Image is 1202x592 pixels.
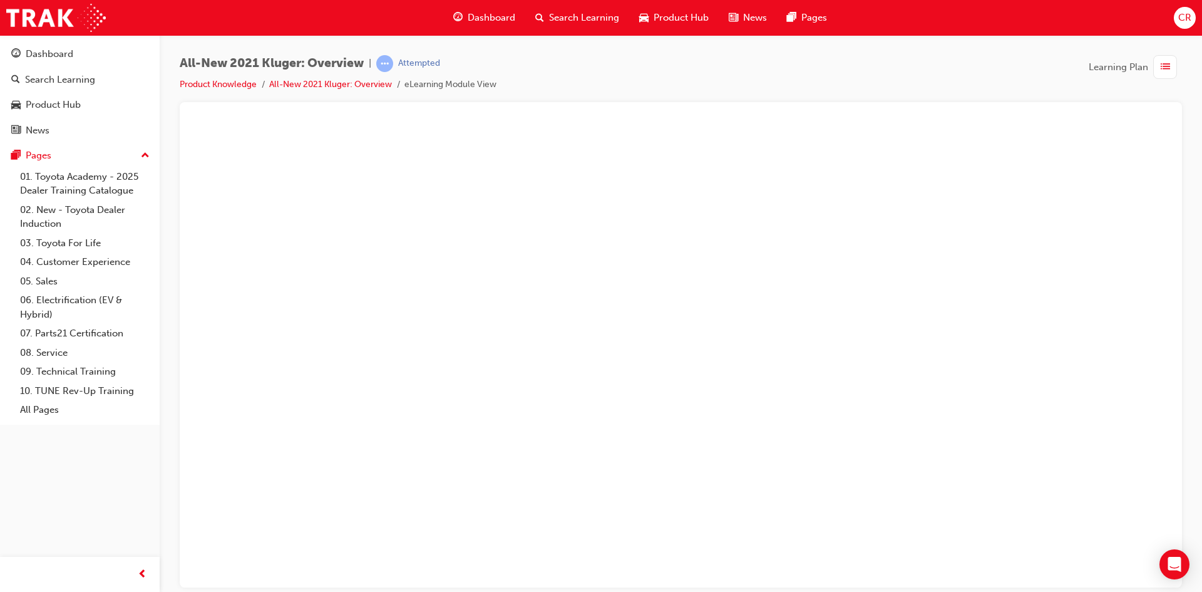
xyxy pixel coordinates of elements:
[180,79,257,90] a: Product Knowledge
[15,200,155,234] a: 02. New - Toyota Dealer Induction
[15,343,155,363] a: 08. Service
[15,167,155,200] a: 01. Toyota Academy - 2025 Dealer Training Catalogue
[26,98,81,112] div: Product Hub
[138,567,147,583] span: prev-icon
[1178,11,1191,25] span: CR
[369,56,371,71] span: |
[15,291,155,324] a: 06. Electrification (EV & Hybrid)
[777,5,837,31] a: pages-iconPages
[11,100,21,111] span: car-icon
[5,43,155,66] a: Dashboard
[11,49,21,60] span: guage-icon
[15,324,155,343] a: 07. Parts21 Certification
[15,382,155,401] a: 10. TUNE Rev-Up Training
[1089,55,1182,79] button: Learning Plan
[180,56,364,71] span: All-New 2021 Kluger: Overview
[743,11,767,25] span: News
[26,123,49,138] div: News
[5,93,155,117] a: Product Hub
[801,11,827,25] span: Pages
[15,252,155,272] a: 04. Customer Experience
[26,148,51,163] div: Pages
[525,5,629,31] a: search-iconSearch Learning
[468,11,515,25] span: Dashboard
[11,125,21,137] span: news-icon
[453,10,463,26] span: guage-icon
[549,11,619,25] span: Search Learning
[15,234,155,253] a: 03. Toyota For Life
[404,78,496,92] li: eLearning Module View
[11,150,21,162] span: pages-icon
[1174,7,1196,29] button: CR
[5,144,155,167] button: Pages
[15,362,155,382] a: 09. Technical Training
[269,79,392,90] a: All-New 2021 Kluger: Overview
[26,47,73,61] div: Dashboard
[654,11,709,25] span: Product Hub
[11,75,20,86] span: search-icon
[787,10,796,26] span: pages-icon
[25,73,95,87] div: Search Learning
[629,5,719,31] a: car-iconProduct Hub
[1089,60,1148,75] span: Learning Plan
[15,272,155,291] a: 05. Sales
[535,10,544,26] span: search-icon
[5,119,155,142] a: News
[1159,549,1189,579] div: Open Intercom Messenger
[639,10,649,26] span: car-icon
[443,5,525,31] a: guage-iconDashboard
[398,58,440,70] div: Attempted
[719,5,777,31] a: news-iconNews
[6,4,106,32] img: Trak
[141,148,150,164] span: up-icon
[5,40,155,144] button: DashboardSearch LearningProduct HubNews
[376,55,393,72] span: learningRecordVerb_ATTEMPT-icon
[5,68,155,91] a: Search Learning
[729,10,738,26] span: news-icon
[15,400,155,420] a: All Pages
[1161,60,1170,75] span: list-icon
